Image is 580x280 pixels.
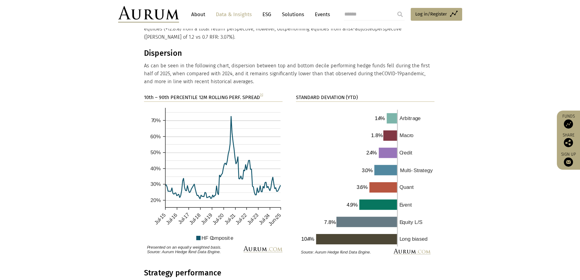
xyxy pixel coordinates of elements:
img: Aurum [118,6,179,23]
strong: 10th – 90th PERCENTILE 12M ROLLING PERF. SPREAD [144,94,263,100]
h3: Strategy performance [144,268,435,278]
img: Sign up to our newsletter [564,158,573,167]
p: performance (CAR) for hedge funds now stands at 8.4%, markedly outperforming bonds (-1.2%) but un... [144,17,435,41]
span: COVID-19 [382,71,402,76]
p: As can be seen in the following chart, dispersion between top and bottom decile performing hedge ... [144,62,435,86]
span: Log in/Register [415,10,447,18]
a: Solutions [279,9,307,20]
img: Share this post [564,138,573,147]
h3: Dispersion [144,49,435,58]
a: Events [312,9,330,20]
span: risk-adjusted [345,26,375,32]
img: Access Funds [564,119,573,129]
a: ESG [259,9,274,20]
strong: STANDARD DEVIATION (YTD) [296,94,358,100]
a: About [188,9,208,20]
a: [1] [260,93,263,96]
input: Submit [394,8,406,20]
a: Funds [560,114,577,129]
a: Sign up [560,152,577,167]
a: Data & Insights [213,9,255,20]
div: Share [560,133,577,147]
a: Log in/Register [411,8,462,21]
